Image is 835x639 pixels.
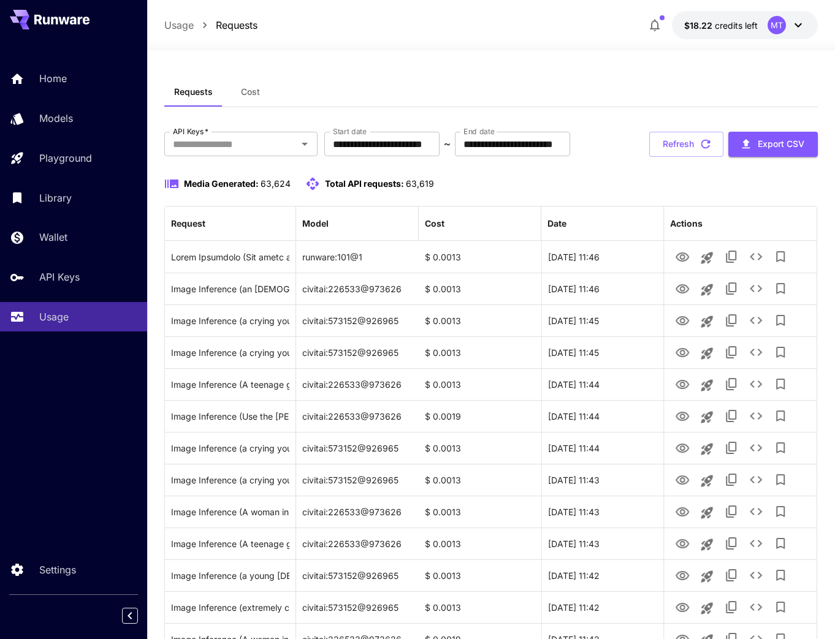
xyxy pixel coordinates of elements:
[768,340,793,365] button: Add to library
[695,246,719,270] button: Launch in playground
[419,336,541,368] div: $ 0.0013
[406,178,434,189] span: 63,619
[419,432,541,464] div: $ 0.0013
[541,273,664,304] div: 25 Sep, 2025 11:46
[216,18,257,32] p: Requests
[39,71,67,86] p: Home
[744,276,768,301] button: See details
[670,339,695,365] button: View
[171,369,289,400] div: Click to copy prompt
[719,467,744,492] button: Copy TaskUUID
[425,218,444,229] div: Cost
[419,527,541,559] div: $ 0.0013
[171,305,289,336] div: Click to copy prompt
[744,308,768,333] button: See details
[444,137,451,151] p: ~
[302,218,329,229] div: Model
[419,464,541,496] div: $ 0.0013
[39,270,80,284] p: API Keys
[719,563,744,588] button: Copy TaskUUID
[241,86,260,97] span: Cost
[744,595,768,619] button: See details
[768,404,793,428] button: Add to library
[541,464,664,496] div: 25 Sep, 2025 11:43
[541,527,664,559] div: 25 Sep, 2025 11:43
[296,336,419,368] div: civitai:573152@926965
[695,341,719,366] button: Launch in playground
[715,20,758,31] span: credits left
[695,437,719,461] button: Launch in playground
[768,276,793,301] button: Add to library
[670,218,703,229] div: Actions
[122,608,138,624] button: Collapse sidebar
[296,241,419,273] div: runware:101@1
[39,111,73,126] p: Models
[171,592,289,623] div: Click to copy prompt
[541,368,664,400] div: 25 Sep, 2025 11:44
[164,18,194,32] a: Usage
[171,401,289,432] div: Click to copy prompt
[744,531,768,556] button: See details
[695,532,719,557] button: Launch in playground
[670,531,695,556] button: View
[541,304,664,336] div: 25 Sep, 2025 11:45
[719,244,744,269] button: Copy TaskUUID
[541,241,664,273] div: 25 Sep, 2025 11:46
[296,432,419,464] div: civitai:573152@926965
[419,591,541,623] div: $ 0.0013
[171,496,289,527] div: Click to copy prompt
[768,499,793,524] button: Add to library
[419,304,541,336] div: $ 0.0013
[419,273,541,304] div: $ 0.0013
[171,560,289,591] div: Click to copy prompt
[744,340,768,365] button: See details
[171,433,289,464] div: Click to copy prompt
[541,591,664,623] div: 25 Sep, 2025 11:42
[296,135,313,153] button: Open
[541,400,664,432] div: 25 Sep, 2025 11:44
[768,308,793,333] button: Add to library
[419,368,541,400] div: $ 0.0013
[670,308,695,333] button: View
[744,372,768,396] button: See details
[719,372,744,396] button: Copy TaskUUID
[719,276,744,301] button: Copy TaskUUID
[744,436,768,460] button: See details
[670,499,695,524] button: View
[768,16,786,34] div: MT
[768,595,793,619] button: Add to library
[768,467,793,492] button: Add to library
[719,404,744,428] button: Copy TaskUUID
[547,218,566,229] div: Date
[296,304,419,336] div: civitai:573152@926965
[670,276,695,301] button: View
[670,594,695,619] button: View
[719,436,744,460] button: Copy TaskUUID
[719,308,744,333] button: Copy TaskUUID
[296,464,419,496] div: civitai:573152@926965
[419,241,541,273] div: $ 0.0013
[296,527,419,559] div: civitai:226533@973626
[719,531,744,556] button: Copy TaskUUID
[695,405,719,429] button: Launch in playground
[744,404,768,428] button: See details
[296,400,419,432] div: civitai:226533@973626
[744,244,768,269] button: See details
[728,132,818,157] button: Export CSV
[39,562,76,577] p: Settings
[184,178,259,189] span: Media Generated:
[695,373,719,398] button: Launch in playground
[296,273,419,304] div: civitai:226533@973626
[541,336,664,368] div: 25 Sep, 2025 11:45
[695,501,719,525] button: Launch in playground
[684,19,758,32] div: $18.21663
[695,564,719,589] button: Launch in playground
[296,591,419,623] div: civitai:573152@926965
[744,499,768,524] button: See details
[39,151,92,165] p: Playground
[39,191,72,205] p: Library
[744,467,768,492] button: See details
[768,531,793,556] button: Add to library
[164,18,257,32] nav: breadcrumb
